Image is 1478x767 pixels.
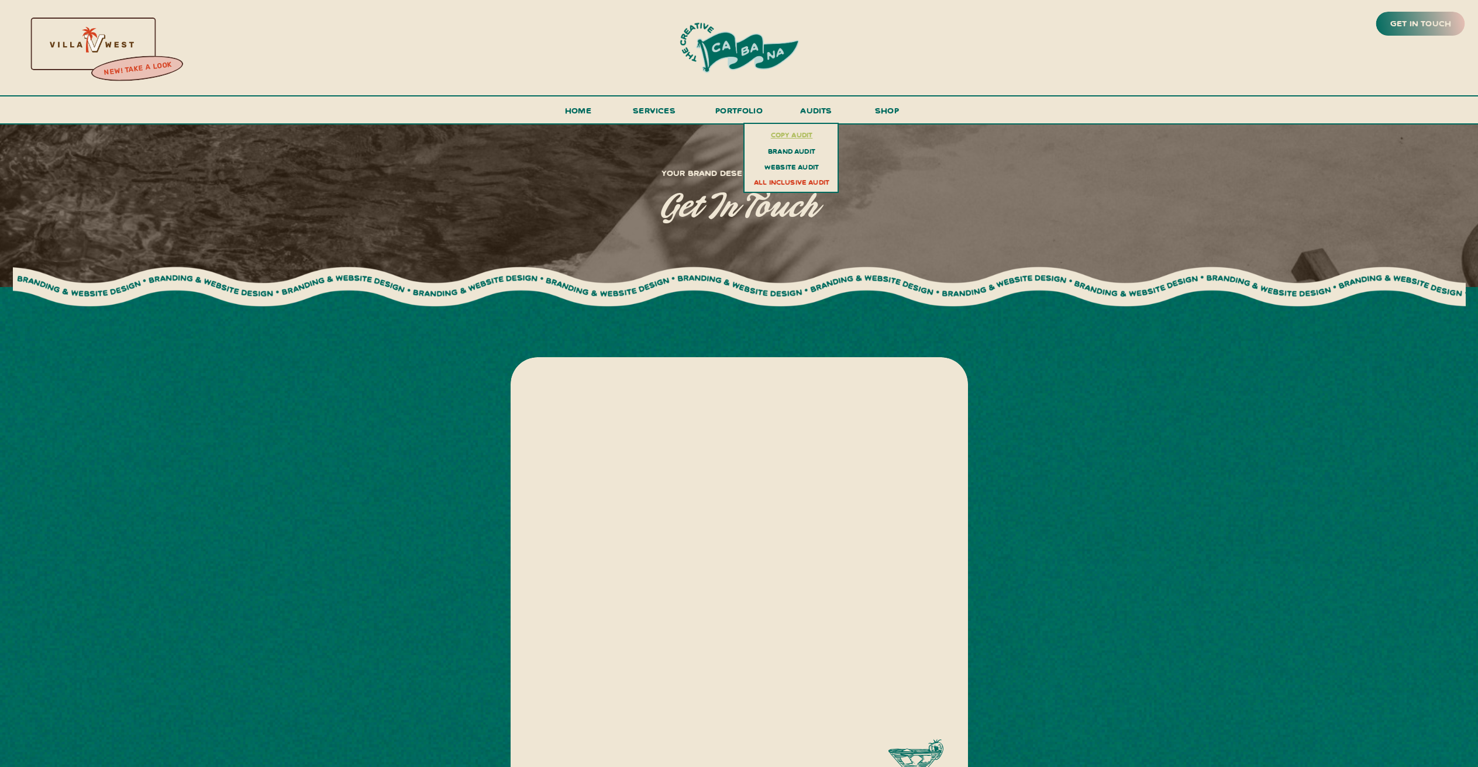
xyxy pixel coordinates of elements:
a: Home [560,103,597,125]
a: audits [799,103,834,123]
a: get in touch [1388,16,1453,32]
a: all inclusive audit [749,175,835,191]
span: services [633,105,676,116]
a: brand audit [749,144,835,158]
a: new! take a look [89,57,185,81]
a: website audit [749,160,835,172]
a: services [630,103,679,125]
a: copy audit [749,128,835,141]
a: shop [859,103,915,123]
h1: get in touch [552,190,926,227]
iframe: Contact - All Inclusive [528,367,951,761]
a: portfolio [712,103,767,125]
h1: Your brand deserves a getaway [605,165,874,180]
